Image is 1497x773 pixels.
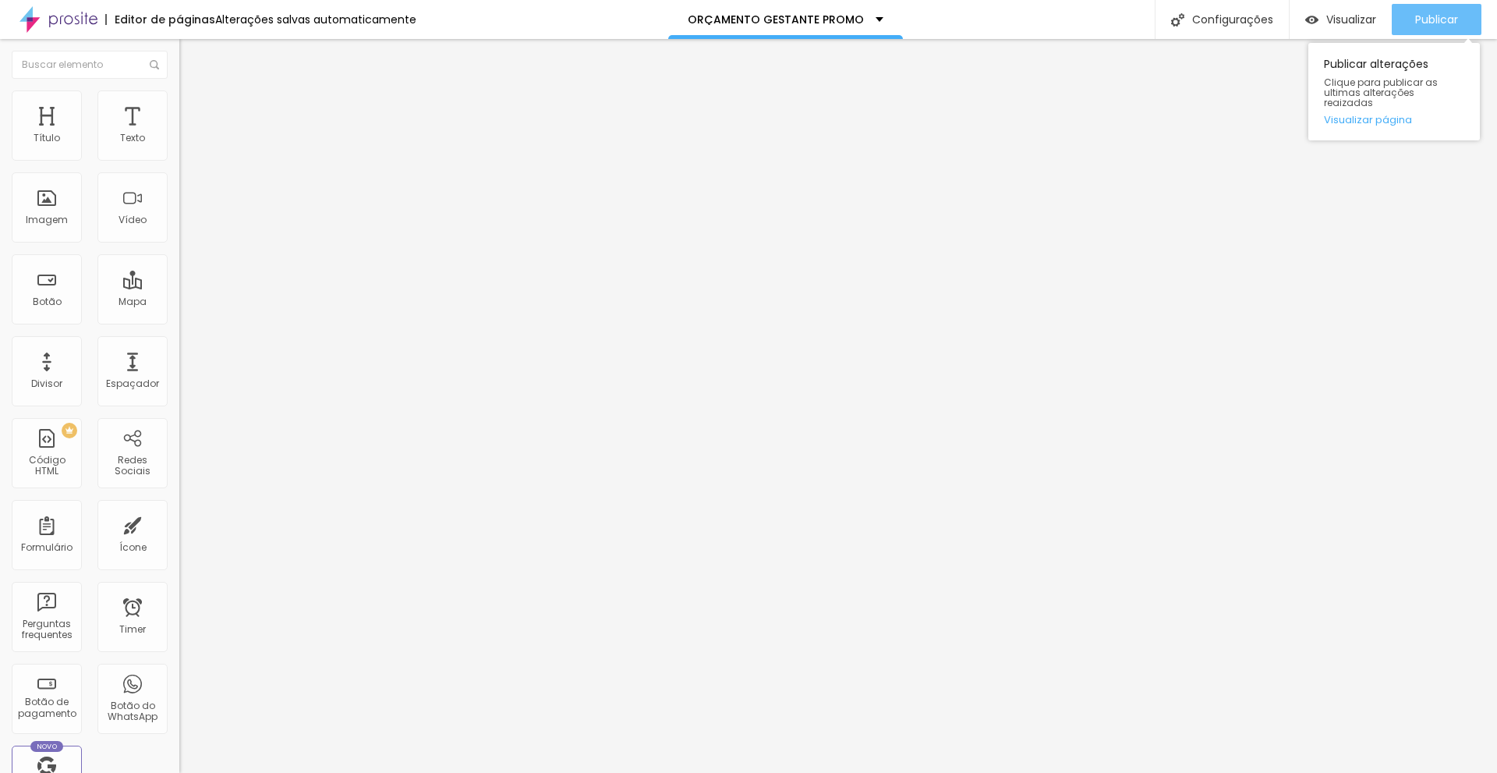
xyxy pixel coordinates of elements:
div: Novo [30,741,64,752]
div: Botão [33,296,62,307]
iframe: Editor [179,39,1497,773]
div: Alterações salvas automaticamente [215,14,416,25]
div: Código HTML [16,455,77,477]
div: Perguntas frequentes [16,619,77,641]
div: Espaçador [106,378,159,389]
div: Formulário [21,542,73,553]
div: Publicar alterações [1308,43,1480,140]
img: Icone [1171,13,1184,27]
div: Timer [119,624,146,635]
div: Editor de páginas [105,14,215,25]
div: Redes Sociais [101,455,163,477]
div: Mapa [119,296,147,307]
img: Icone [150,60,159,69]
div: Imagem [26,215,68,225]
input: Buscar elemento [12,51,168,79]
a: Visualizar página [1324,115,1464,125]
div: Divisor [31,378,62,389]
button: Publicar [1392,4,1481,35]
div: Botão de pagamento [16,697,77,719]
p: ORÇAMENTO GESTANTE PROMO [688,14,864,25]
button: Visualizar [1290,4,1392,35]
div: Botão do WhatsApp [101,700,163,723]
span: Publicar [1415,13,1458,26]
div: Ícone [119,542,147,553]
div: Texto [120,133,145,144]
span: Visualizar [1326,13,1376,26]
img: view-1.svg [1305,13,1318,27]
span: Clique para publicar as ultimas alterações reaizadas [1324,77,1464,108]
div: Vídeo [119,215,147,225]
div: Título [34,133,60,144]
